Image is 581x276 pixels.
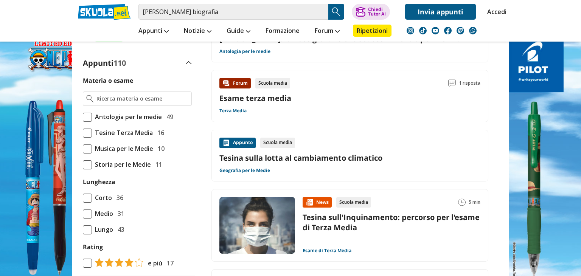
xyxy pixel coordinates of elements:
[92,258,143,267] img: tasso di risposta 4+
[83,242,192,252] label: Rating
[219,108,247,114] a: Terza Media
[313,25,342,38] a: Forum
[219,93,291,103] a: Esame terza media
[303,212,480,233] a: Tesina sull'Inquinamento: percorso per l'esame di Terza Media
[92,209,113,219] span: Medio
[182,25,213,38] a: Notizie
[138,4,328,20] input: Cerca appunti, riassunti o versioni
[115,225,124,234] span: 43
[407,27,414,34] img: instagram
[83,76,133,85] label: Materia o esame
[303,197,332,208] div: News
[164,258,174,268] span: 17
[306,198,313,206] img: News contenuto
[83,178,115,186] label: Lunghezza
[444,27,452,34] img: facebook
[92,144,153,154] span: Musica per le Medie
[137,25,171,38] a: Appunti
[419,27,427,34] img: tiktok
[92,160,151,169] span: Storia per le Medie
[469,27,477,34] img: WhatsApp
[328,4,344,20] button: Search Button
[83,58,126,68] label: Appunti
[448,79,456,87] img: Commenti lettura
[115,209,124,219] span: 31
[459,78,480,88] span: 1 risposta
[225,25,252,38] a: Guide
[222,139,230,147] img: Appunti contenuto
[219,197,295,254] img: Immagine news
[96,95,188,102] input: Ricerca materia o esame
[219,78,251,88] div: Forum
[405,4,476,20] a: Invia appunti
[219,167,270,174] a: Geografia per le Medie
[487,4,503,20] a: Accedi
[457,27,464,34] img: twitch
[353,25,391,37] a: Ripetizioni
[336,197,371,208] div: Scuola media
[92,112,162,122] span: Antologia per le medie
[219,48,270,54] a: Antologia per le medie
[186,61,192,64] img: Apri e chiudi sezione
[469,197,480,208] span: 5 min
[92,128,153,138] span: Tesine Terza Media
[219,138,256,148] div: Appunto
[264,25,301,38] a: Formazione
[368,7,386,16] div: Chiedi Tutor AI
[113,193,123,203] span: 36
[152,160,162,169] span: 11
[222,79,230,87] img: Forum contenuto
[219,153,480,163] a: Tesina sulla lotta al cambiamento climatico
[331,6,342,17] img: Cerca appunti, riassunti o versioni
[155,144,165,154] span: 10
[163,112,173,122] span: 49
[303,248,351,254] a: Esame di Terza Media
[432,27,439,34] img: youtube
[86,95,93,102] img: Ricerca materia o esame
[145,258,162,268] span: e più
[92,225,113,234] span: Lungo
[154,128,164,138] span: 16
[113,58,126,68] span: 110
[352,4,390,20] button: ChiediTutor AI
[92,193,112,203] span: Corto
[458,198,466,206] img: Tempo lettura
[255,78,290,88] div: Scuola media
[260,138,295,148] div: Scuola media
